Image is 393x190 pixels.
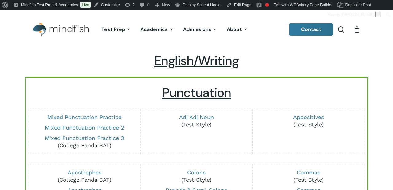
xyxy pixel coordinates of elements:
span: Academics [140,26,168,33]
a: Cart [353,26,360,33]
p: (College Panda SAT) [32,134,137,149]
div: Focus keyphrase not set [265,3,269,7]
a: Academics [136,27,179,32]
span: Contact [301,26,321,33]
a: Contact [289,23,333,36]
a: Live [80,2,91,8]
span: About [227,26,242,33]
a: Mixed Punctuation Practice 3 [45,135,124,141]
a: Commas [297,169,320,176]
span: Admissions [183,26,211,33]
nav: Main Menu [97,18,252,41]
a: Admissions [179,27,222,32]
p: (Test Style) [256,169,361,184]
p: (College Panda SAT) [32,169,137,184]
a: Appositives [293,114,324,120]
p: (Test Style) [144,114,249,128]
p: (Test Style) [144,169,249,184]
a: Adj Adj Noun [179,114,214,120]
header: Main Menu [25,18,368,41]
a: Mixed Punctuation Practice 2 [45,124,124,131]
a: Howdy, [326,10,383,20]
a: Mixed Punctuation Practice [47,114,121,120]
span: Test Prep [101,26,125,33]
p: (Test Style) [256,114,361,128]
a: Test Prep [97,27,136,32]
a: Apostrophes [68,169,101,176]
span: [PERSON_NAME] [341,12,374,17]
a: Colons [187,169,206,176]
span: English/Writing [154,53,239,69]
a: About [222,27,253,32]
u: Punctuation [162,85,231,101]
